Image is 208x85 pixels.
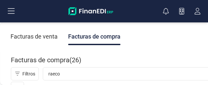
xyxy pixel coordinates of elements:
[72,55,79,65] span: 26
[22,71,35,77] span: Filtros
[11,67,39,80] button: Filtros
[68,7,113,15] img: Logo Finanedi
[68,28,120,45] div: Facturas de compra
[11,28,58,45] div: Facturas de venta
